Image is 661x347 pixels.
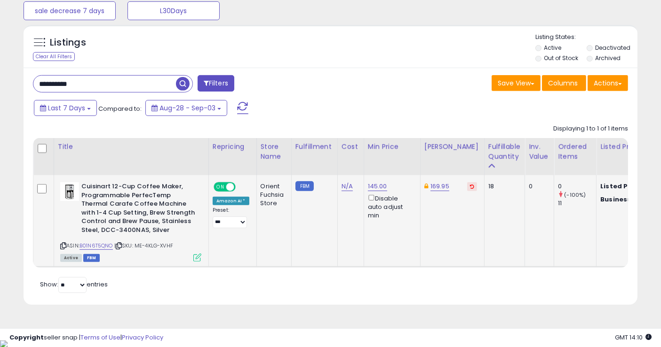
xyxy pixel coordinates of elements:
[529,182,547,191] div: 0
[558,199,596,208] div: 11
[81,182,196,237] b: Cuisinart 12-Cup Coffee Maker, Programmable PerfecTemp Thermal Carafe Coffee Machine with 1-4 Cup...
[60,182,79,201] img: 410+iJP9V3L._SL40_.jpg
[48,103,85,113] span: Last 7 Days
[600,182,643,191] b: Listed Price:
[215,183,226,191] span: ON
[529,142,550,162] div: Inv. value
[80,242,113,250] a: B01N6T5QNO
[127,1,220,20] button: L30Days
[558,182,596,191] div: 0
[213,197,249,205] div: Amazon AI *
[548,78,578,88] span: Columns
[542,75,586,91] button: Columns
[544,54,579,62] label: Out of Stock
[596,44,631,52] label: Deactivated
[564,191,586,199] small: (-100%)
[9,333,163,342] div: seller snap | |
[342,142,360,152] div: Cost
[368,182,387,191] a: 145.00
[596,54,621,62] label: Archived
[488,142,521,162] div: Fulfillable Quantity
[98,104,142,113] span: Compared to:
[159,103,215,113] span: Aug-28 - Sep-03
[368,193,413,220] div: Disable auto adjust min
[145,100,227,116] button: Aug-28 - Sep-03
[588,75,628,91] button: Actions
[535,33,637,42] p: Listing States:
[424,142,480,152] div: [PERSON_NAME]
[24,1,116,20] button: sale decrease 7 days
[83,254,100,262] span: FBM
[553,124,628,133] div: Displaying 1 to 1 of 1 items
[60,182,201,261] div: ASIN:
[234,183,249,191] span: OFF
[544,44,562,52] label: Active
[60,254,82,262] span: All listings currently available for purchase on Amazon
[34,100,97,116] button: Last 7 Days
[261,142,287,162] div: Store Name
[492,75,541,91] button: Save View
[295,142,334,152] div: Fulfillment
[368,142,416,152] div: Min Price
[295,181,314,191] small: FBM
[213,142,253,152] div: Repricing
[50,36,86,49] h5: Listings
[122,333,163,342] a: Privacy Policy
[488,182,518,191] div: 18
[600,195,652,204] b: Business Price:
[80,333,120,342] a: Terms of Use
[430,182,449,191] a: 169.95
[198,75,234,92] button: Filters
[213,207,249,228] div: Preset:
[33,52,75,61] div: Clear All Filters
[114,242,173,249] span: | SKU: ME-4KLG-XVHF
[558,142,592,162] div: Ordered Items
[615,333,652,342] span: 2025-09-11 14:10 GMT
[40,280,108,289] span: Show: entries
[342,182,353,191] a: N/A
[58,142,205,152] div: Title
[261,182,284,208] div: Orient Fuchsia Store
[9,333,44,342] strong: Copyright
